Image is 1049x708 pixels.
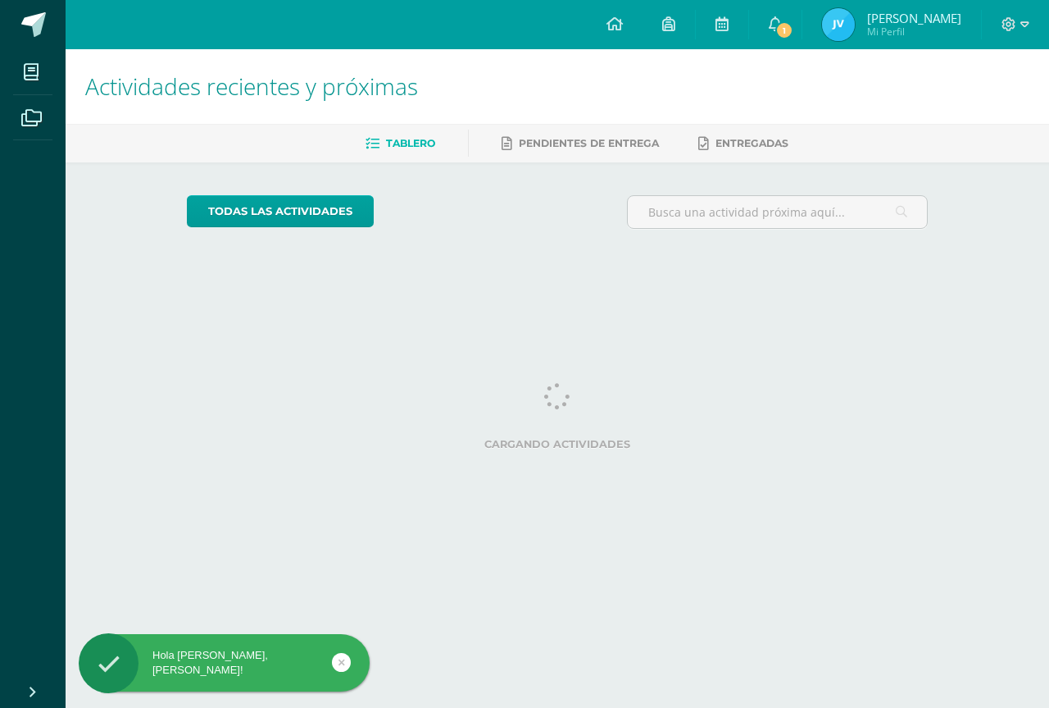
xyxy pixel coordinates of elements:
[715,137,788,149] span: Entregadas
[698,130,788,157] a: Entregadas
[867,25,961,39] span: Mi Perfil
[775,21,793,39] span: 1
[628,196,928,228] input: Busca una actividad próxima aquí...
[822,8,855,41] img: 0edbb7f1b5ed660522841b85fd4d92f8.png
[386,137,435,149] span: Tablero
[519,137,659,149] span: Pendientes de entrega
[79,648,370,678] div: Hola [PERSON_NAME], [PERSON_NAME]!
[867,10,961,26] span: [PERSON_NAME]
[502,130,659,157] a: Pendientes de entrega
[366,130,435,157] a: Tablero
[187,195,374,227] a: todas las Actividades
[85,71,418,102] span: Actividades recientes y próximas
[187,438,929,450] label: Cargando actividades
